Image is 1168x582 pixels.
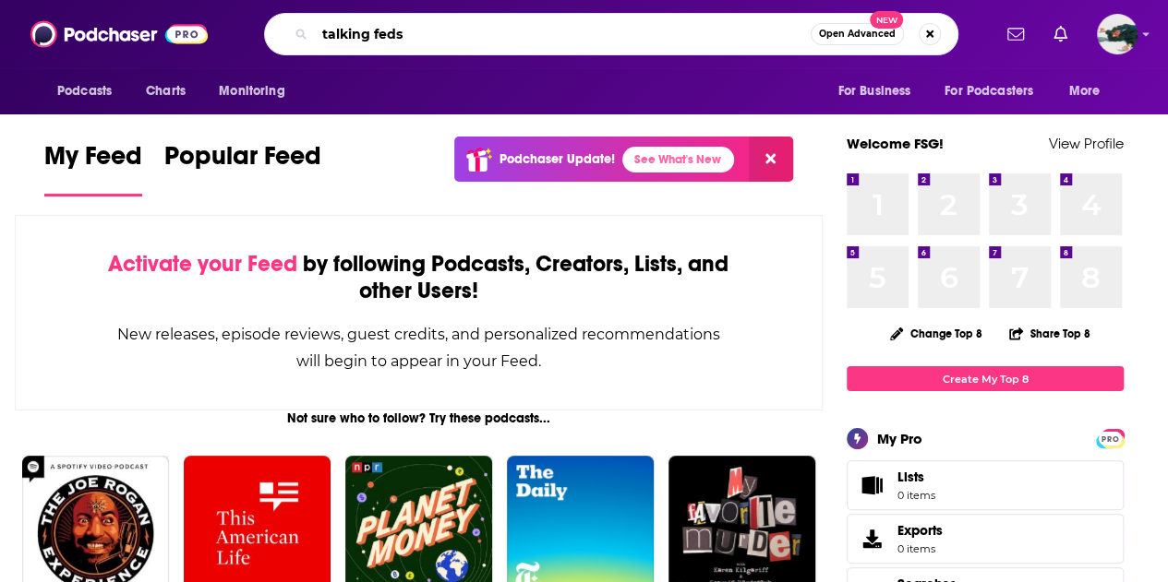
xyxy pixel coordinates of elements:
[44,74,136,109] button: open menu
[825,74,933,109] button: open menu
[1069,78,1101,104] span: More
[879,322,993,345] button: Change Top 8
[837,78,910,104] span: For Business
[44,140,142,196] a: My Feed
[897,542,943,555] span: 0 items
[164,140,321,196] a: Popular Feed
[897,489,935,502] span: 0 items
[897,469,924,485] span: Lists
[1056,74,1124,109] button: open menu
[30,17,208,52] img: Podchaser - Follow, Share and Rate Podcasts
[146,78,186,104] span: Charts
[1008,315,1091,351] button: Share Top 8
[1000,18,1031,50] a: Show notifications dropdown
[847,460,1124,510] a: Lists
[847,366,1124,391] a: Create My Top 8
[945,78,1033,104] span: For Podcasters
[1097,14,1138,54] span: Logged in as fsg.publicity
[219,78,284,104] span: Monitoring
[847,514,1124,564] a: Exports
[206,74,308,109] button: open menu
[897,522,943,539] span: Exports
[870,11,903,29] span: New
[877,430,922,447] div: My Pro
[44,140,142,183] span: My Feed
[897,469,935,485] span: Lists
[315,19,811,49] input: Search podcasts, credits, & more...
[853,472,890,498] span: Lists
[819,30,896,39] span: Open Advanced
[1046,18,1075,50] a: Show notifications dropdown
[853,526,890,552] span: Exports
[164,140,321,183] span: Popular Feed
[1097,14,1138,54] button: Show profile menu
[811,23,904,45] button: Open AdvancedNew
[264,13,958,55] div: Search podcasts, credits, & more...
[1099,432,1121,445] span: PRO
[500,151,615,167] p: Podchaser Update!
[108,321,729,374] div: New releases, episode reviews, guest credits, and personalized recommendations will begin to appe...
[847,135,944,152] a: Welcome FSG!
[622,147,734,172] a: See What's New
[1049,135,1124,152] a: View Profile
[1099,431,1121,445] a: PRO
[933,74,1060,109] button: open menu
[15,410,823,426] div: Not sure who to follow? Try these podcasts...
[108,251,729,304] div: by following Podcasts, Creators, Lists, and other Users!
[57,78,112,104] span: Podcasts
[1097,14,1138,54] img: User Profile
[108,250,297,278] span: Activate your Feed
[134,74,197,109] a: Charts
